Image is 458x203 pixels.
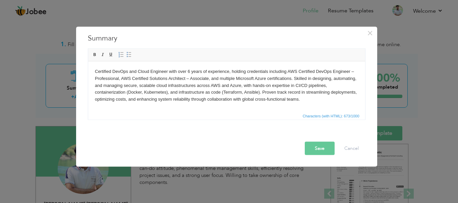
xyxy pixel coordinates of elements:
[365,27,376,38] button: Close
[107,51,115,58] a: Underline
[338,141,365,155] button: Cancel
[301,113,361,119] div: Statistics
[91,51,99,58] a: Bold
[99,51,107,58] a: Italic
[305,141,335,155] button: Save
[367,27,373,39] span: ×
[88,61,365,111] iframe: Rich Text Editor, summaryEditor
[88,33,365,43] h3: Summary
[125,51,133,58] a: Insert/Remove Bulleted List
[301,113,361,119] span: Characters (with HTML): 673/1000
[117,51,125,58] a: Insert/Remove Numbered List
